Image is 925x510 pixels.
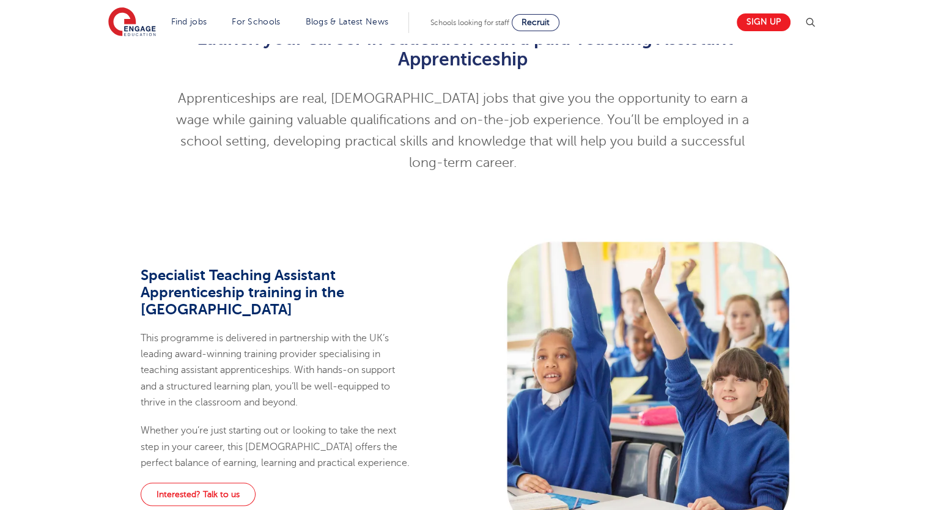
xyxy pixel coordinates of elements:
a: Find jobs [171,17,207,26]
a: Sign up [737,13,790,31]
span: Specialist Teaching Assistant Apprenticeship training in the [GEOGRAPHIC_DATA] [141,266,344,317]
span: Apprenticeships are real, [DEMOGRAPHIC_DATA] jobs that give you the opportunity to earn a wage wh... [176,91,749,170]
a: Interested? Talk to us [141,482,256,506]
a: Blogs & Latest News [306,17,389,26]
a: For Schools [232,17,280,26]
img: Engage Education [108,7,156,38]
span: Launch your career in education with a paid Teaching Assistant Apprenticeship [196,28,732,70]
a: Recruit [512,14,559,31]
span: Recruit [521,18,550,27]
p: Whether you’re just starting out or looking to take the next step in your career, this [DEMOGRAPH... [141,423,413,471]
span: This programme is delivered in partnership with the UK’s leading award-winning training provider ... [141,332,395,407]
span: Schools looking for staff [430,18,509,27]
